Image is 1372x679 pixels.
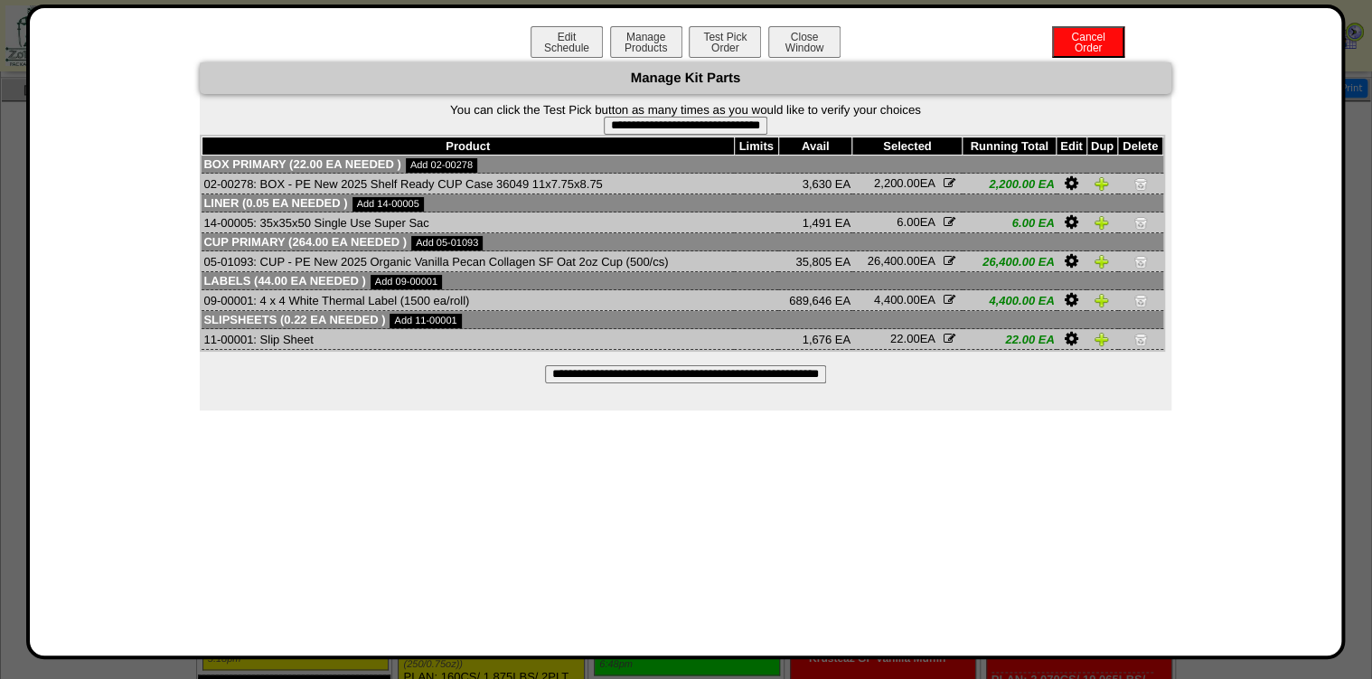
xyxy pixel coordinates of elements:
a: Add 14-00005 [352,197,424,212]
a: Add 11-00001 [390,314,461,328]
span: EA [897,215,935,229]
img: Duplicate Item [1095,215,1109,230]
span: 26,400.00 [868,254,920,268]
th: Edit [1057,137,1087,156]
td: Box Primary (22.00 EA needed ) [202,156,1162,174]
img: Duplicate Item [1095,332,1109,346]
td: 05-01093: CUP - PE New 2025 Organic Vanilla Pecan Collagen SF Oat 2oz Cup (500/cs) [202,251,734,272]
span: 6.00 [897,215,919,229]
td: Slipsheets (0.22 EA needed ) [202,311,1162,329]
span: 22.00 [890,332,920,345]
span: 2,200.00 [874,176,920,190]
td: 6.00 EA [963,212,1057,233]
td: 26,400.00 EA [963,251,1057,272]
td: 02-00278: BOX - PE New 2025 Shelf Ready CUP Case 36049 11x7.75x8.75 [202,174,734,194]
img: Delete Item [1133,215,1148,230]
td: Liner (0.05 EA needed ) [202,194,1162,212]
td: 11-00001: Slip Sheet [202,329,734,350]
td: 4,400.00 EA [963,290,1057,311]
th: Limits [734,137,778,156]
img: Delete Item [1133,176,1148,191]
td: 09-00001: 4 x 4 White Thermal Label (1500 ea/roll) [202,290,734,311]
td: 35,805 EA [778,251,852,272]
th: Running Total [963,137,1057,156]
td: Labels (44.00 EA needed ) [202,272,1162,290]
span: EA [868,254,935,268]
img: Duplicate Item [1095,254,1109,269]
td: 22.00 EA [963,329,1057,350]
td: 3,630 EA [778,174,852,194]
th: Selected [852,137,963,156]
a: CloseWindow [766,41,842,54]
img: Duplicate Item [1095,293,1109,307]
button: CloseWindow [768,26,841,58]
th: Product [202,137,734,156]
td: 14-00005: 35x35x50 Single Use Super Sac [202,212,734,233]
span: EA [890,332,935,345]
th: Avail [778,137,852,156]
img: Delete Item [1133,293,1148,307]
button: Test PickOrder [689,26,761,58]
th: Delete [1118,137,1163,156]
span: 4,400.00 [874,293,920,306]
div: Manage Kit Parts [200,62,1171,94]
button: ManageProducts [610,26,682,58]
a: Add 02-00278 [406,158,477,173]
span: EA [874,176,935,190]
a: Add 05-01093 [411,236,483,250]
img: Duplicate Item [1095,176,1109,191]
form: You can click the Test Pick button as many times as you would like to verify your choices [200,103,1171,135]
img: Delete Item [1133,332,1148,346]
td: 2,200.00 EA [963,174,1057,194]
td: Cup Primary (264.00 EA needed ) [202,233,1162,251]
button: CancelOrder [1052,26,1124,58]
td: 689,646 EA [778,290,852,311]
td: 1,676 EA [778,329,852,350]
a: Add 09-00001 [371,275,442,289]
th: Dup [1086,137,1117,156]
td: 1,491 EA [778,212,852,233]
span: EA [874,293,935,306]
img: Delete Item [1133,254,1148,269]
button: EditSchedule [531,26,603,58]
